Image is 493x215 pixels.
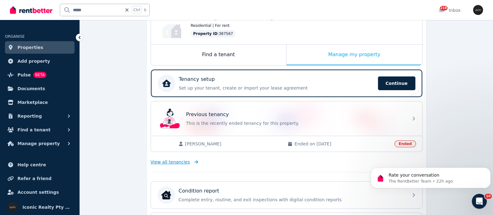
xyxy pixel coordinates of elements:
[151,101,422,136] a: Previous tenancyPrevious tenancyThis is the recently ended tenancy for this property.
[179,187,219,195] p: Condition report
[144,7,146,12] span: k
[473,5,483,15] img: Iconic Realty Pty Ltd
[5,110,75,122] button: Reporting
[7,202,17,212] img: Iconic Realty Pty Ltd
[17,85,45,92] span: Documents
[179,76,215,83] p: Tenancy setup
[161,190,171,200] img: Condition report
[17,188,59,196] span: Account settings
[160,109,180,129] img: Previous tenancy
[294,141,391,147] span: Ended on [DATE]
[185,141,282,147] span: [PERSON_NAME]
[17,99,48,106] span: Marketplace
[17,140,60,147] span: Manage property
[151,45,286,65] div: Find a tenant
[151,159,190,165] span: View all tenancies
[5,34,25,39] span: ORGANISE
[151,70,422,97] a: Tenancy setupSet up your tenant, create or import your lease agreementContinue
[151,159,198,165] a: View all tenancies
[33,72,46,78] span: BETA
[394,140,416,147] span: Ended
[191,23,230,28] span: Residential | For rent
[5,186,75,198] a: Account settings
[17,112,42,120] span: Reporting
[5,41,75,54] a: Properties
[17,57,50,65] span: Add property
[5,82,75,95] a: Documents
[378,76,415,90] span: Continue
[5,55,75,67] a: Add property
[439,7,461,13] div: Inbox
[179,197,404,203] p: Complete entry, routine, and exit inspections with digital condition reports
[17,161,46,169] span: Help centre
[5,69,75,81] a: PulseBETA
[5,137,75,150] button: Manage property
[440,6,447,10] span: 218
[472,194,487,209] iframe: Intercom live chat
[17,44,43,51] span: Properties
[5,172,75,185] a: Refer a friend
[17,175,51,182] span: Refer a friend
[191,30,236,37] div: : 387567
[368,154,493,198] iframe: Intercom notifications message
[186,120,404,126] p: This is the recently ended tenancy for this property.
[287,45,422,65] div: Manage my property
[151,182,422,208] a: Condition reportCondition reportComplete entry, routine, and exit inspections with digital condit...
[17,71,31,79] span: Pulse
[179,85,374,91] p: Set up your tenant, create or import your lease agreement
[485,194,492,199] span: 10
[5,159,75,171] a: Help centre
[186,111,229,118] p: Previous tenancy
[5,124,75,136] button: Find a tenant
[5,96,75,109] a: Marketplace
[17,126,51,134] span: Find a tenant
[10,5,52,15] img: RentBetter
[132,6,142,14] span: Ctrl
[193,31,218,36] span: Property ID
[22,203,72,211] span: Iconic Realty Pty Ltd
